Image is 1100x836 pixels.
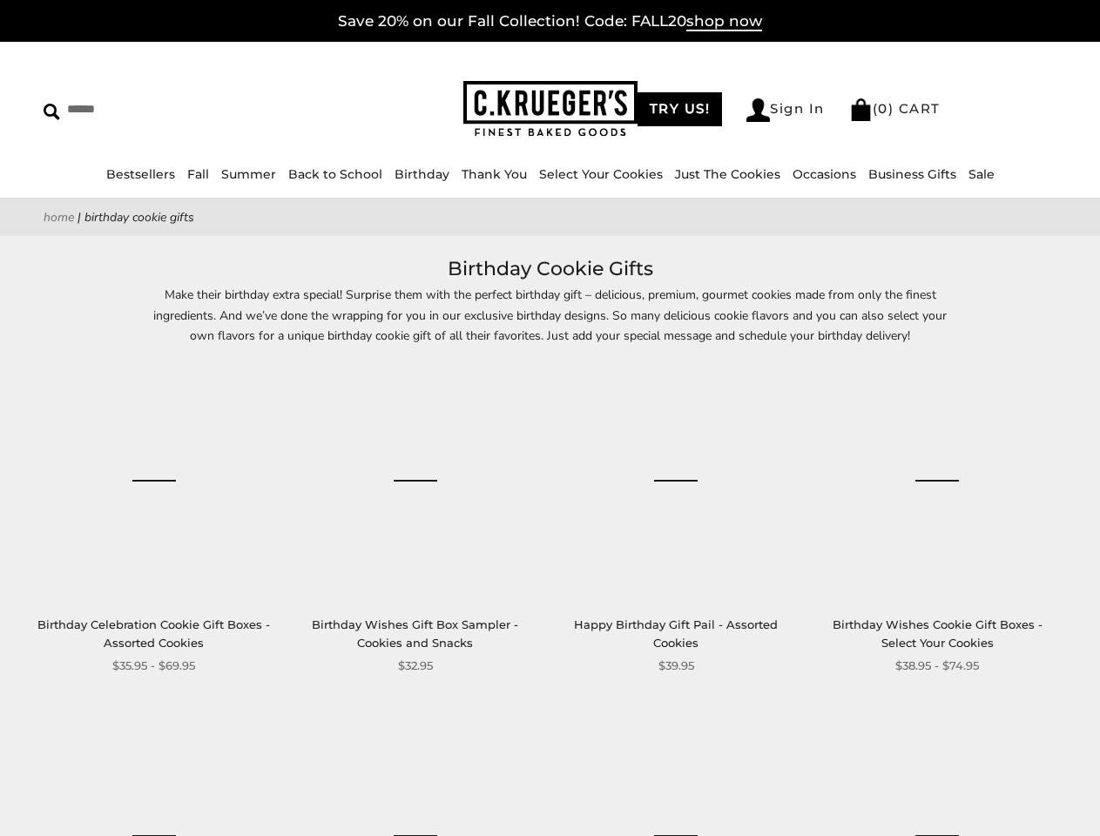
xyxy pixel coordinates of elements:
[820,363,1055,598] a: Birthday Wishes Cookie Gift Boxes - Select Your Cookies
[70,253,1030,285] h1: Birthday Cookie Gifts
[112,657,195,675] span: $35.95 - $69.95
[849,100,941,117] a: (0) CART
[395,166,449,182] a: Birthday
[187,166,209,182] a: Fall
[288,166,382,182] a: Back to School
[150,285,951,345] p: Make their birthday extra special! Surprise them with the perfect birthday gift – delicious, prem...
[746,98,825,122] a: Sign In
[574,617,778,650] a: Happy Birthday Gift Pail - Assorted Cookies
[338,12,762,31] a: Save 20% on our Fall Collection! Code: FALL20shop now
[558,363,793,598] a: Happy Birthday Gift Pail - Assorted Cookies
[462,166,527,182] a: Thank You
[37,617,270,650] a: Birthday Celebration Cookie Gift Boxes - Assorted Cookies
[686,12,762,31] span: shop now
[78,209,81,226] span: |
[658,657,694,675] span: $39.95
[44,104,60,120] img: Search
[44,96,275,123] input: Search
[793,166,856,182] a: Occasions
[539,166,663,182] a: Select Your Cookies
[37,363,272,598] a: Birthday Celebration Cookie Gift Boxes - Assorted Cookies
[463,81,638,138] img: C.KRUEGER'S
[675,166,780,182] a: Just The Cookies
[878,100,888,117] span: 0
[968,166,995,182] a: Sale
[298,363,533,598] a: Birthday Wishes Gift Box Sampler - Cookies and Snacks
[106,166,175,182] a: Bestsellers
[868,166,956,182] a: Business Gifts
[221,166,276,182] a: Summer
[638,92,723,126] a: TRY US!
[84,209,194,226] span: Birthday Cookie Gifts
[746,98,770,122] img: Account
[895,657,979,675] span: $38.95 - $74.95
[398,657,433,675] span: $32.95
[44,207,1056,227] nav: breadcrumbs
[849,98,873,121] img: Bag
[312,617,518,650] a: Birthday Wishes Gift Box Sampler - Cookies and Snacks
[833,617,1043,650] a: Birthday Wishes Cookie Gift Boxes - Select Your Cookies
[44,209,74,226] a: Home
